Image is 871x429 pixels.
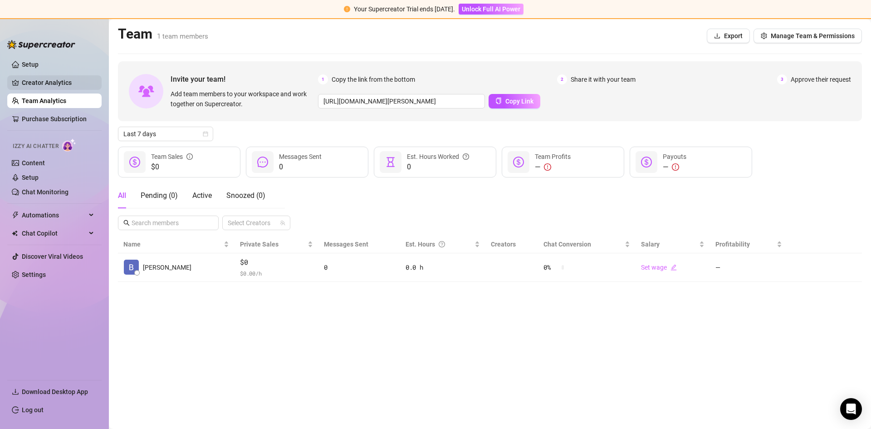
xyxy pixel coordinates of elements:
span: Snoozed ( 0 ) [226,191,265,200]
span: $0 [151,162,193,173]
img: logo-BBDzfeDw.svg [7,40,75,49]
span: 1 [318,74,328,84]
input: Search members [132,218,206,228]
a: Setup [22,61,39,68]
div: — [663,162,686,173]
span: Export [724,32,743,39]
a: Discover Viral Videos [22,253,83,260]
span: info-circle [186,152,193,162]
th: Name [118,236,235,253]
div: 0 [324,262,395,272]
a: Team Analytics [22,97,66,104]
span: Download Desktop App [22,388,88,395]
button: Export [707,29,750,43]
span: Your Supercreator Trial ends [DATE]. [354,5,455,13]
span: 1 team members [157,32,208,40]
img: AI Chatter [62,138,76,152]
span: exclamation-circle [672,163,679,171]
span: Izzy AI Chatter [13,142,59,151]
a: Log out [22,406,44,414]
span: Payouts [663,153,686,160]
span: copy [495,98,502,104]
span: Messages Sent [279,153,322,160]
button: Copy Link [489,94,540,108]
div: Est. Hours [406,239,473,249]
a: Settings [22,271,46,278]
span: Team Profits [535,153,571,160]
button: Manage Team & Permissions [754,29,862,43]
a: Content [22,159,45,167]
div: Pending ( 0 ) [141,190,178,201]
span: Name [123,239,222,249]
a: Chat Monitoring [22,188,69,196]
div: — [535,162,571,173]
span: [PERSON_NAME] [143,262,191,272]
span: Share it with your team [571,74,636,84]
a: Set wageedit [641,264,677,271]
span: download [714,33,720,39]
a: Purchase Subscription [22,112,94,126]
th: Creators [485,236,538,253]
span: Copy the link from the bottom [332,74,415,84]
span: Chat Conversion [543,241,591,248]
span: Manage Team & Permissions [771,32,855,39]
span: Add team members to your workspace and work together on Supercreator. [171,89,314,109]
span: Profitability [715,241,750,248]
span: $ 0.00 /h [240,269,313,278]
td: — [710,253,788,282]
span: $0 [240,257,313,268]
span: question-circle [439,239,445,249]
div: 0.0 h [406,262,480,272]
button: Unlock Full AI Power [459,4,524,15]
a: Creator Analytics [22,75,94,90]
span: dollar-circle [513,157,524,168]
span: thunderbolt [12,212,19,219]
span: 2 [557,74,567,84]
span: edit [670,264,677,271]
span: Copy Link [505,98,533,105]
span: Automations [22,208,86,222]
span: calendar [203,131,208,137]
a: Setup [22,174,39,181]
span: dollar-circle [641,157,652,168]
span: Messages Sent [324,241,368,248]
span: Active [192,191,212,200]
span: exclamation-circle [544,163,551,171]
img: Billy Makaliste… [124,260,139,275]
span: 3 [777,74,787,84]
span: download [12,388,19,395]
span: hourglass [385,157,396,168]
span: message [257,157,268,168]
span: Last 7 days [123,127,208,141]
span: Approve their request [791,74,851,84]
span: search [123,220,130,226]
span: 0 [279,162,322,173]
span: Invite your team! [171,74,318,85]
span: Private Sales [240,241,279,248]
img: Chat Copilot [12,230,18,237]
span: dollar-circle [129,157,140,168]
div: All [118,190,126,201]
div: Open Intercom Messenger [840,398,862,420]
span: Unlock Full AI Power [462,5,520,13]
div: Est. Hours Worked [407,152,469,162]
span: exclamation-circle [344,6,350,12]
h2: Team [118,25,208,43]
a: Unlock Full AI Power [459,5,524,13]
span: 0 [407,162,469,173]
span: 0 % [543,262,558,272]
span: setting [761,33,767,39]
span: Chat Copilot [22,226,86,241]
span: team [280,220,285,226]
span: question-circle [463,152,469,162]
div: Team Sales [151,152,193,162]
span: Salary [641,241,660,248]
